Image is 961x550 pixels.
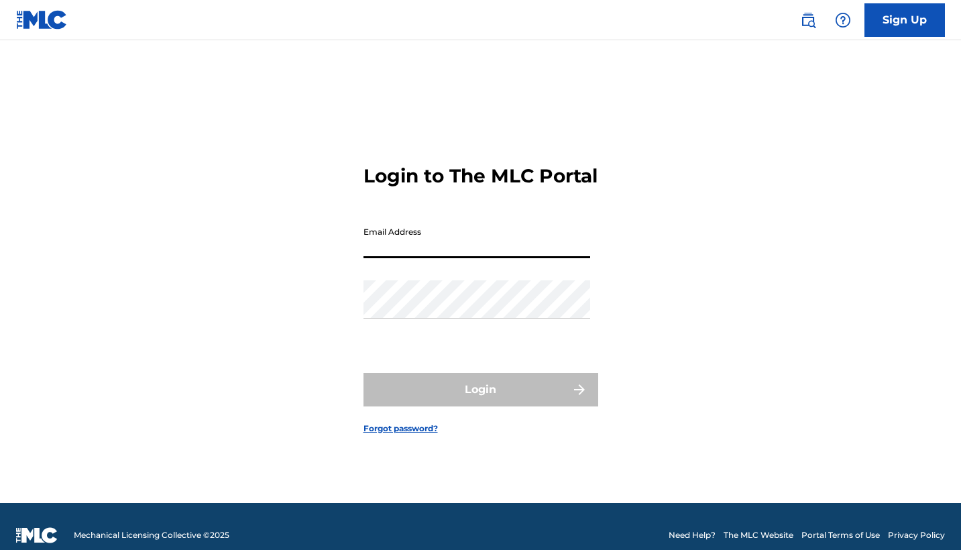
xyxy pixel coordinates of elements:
h3: Login to The MLC Portal [363,164,598,188]
a: Forgot password? [363,423,438,435]
a: Privacy Policy [888,529,945,541]
a: Sign Up [864,3,945,37]
iframe: Chat Widget [894,486,961,550]
img: logo [16,527,58,543]
a: Public Search [795,7,822,34]
a: Need Help? [669,529,716,541]
a: Portal Terms of Use [801,529,880,541]
a: The MLC Website [724,529,793,541]
img: help [835,12,851,28]
img: search [800,12,816,28]
span: Mechanical Licensing Collective © 2025 [74,529,229,541]
img: MLC Logo [16,10,68,30]
div: Help [830,7,856,34]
